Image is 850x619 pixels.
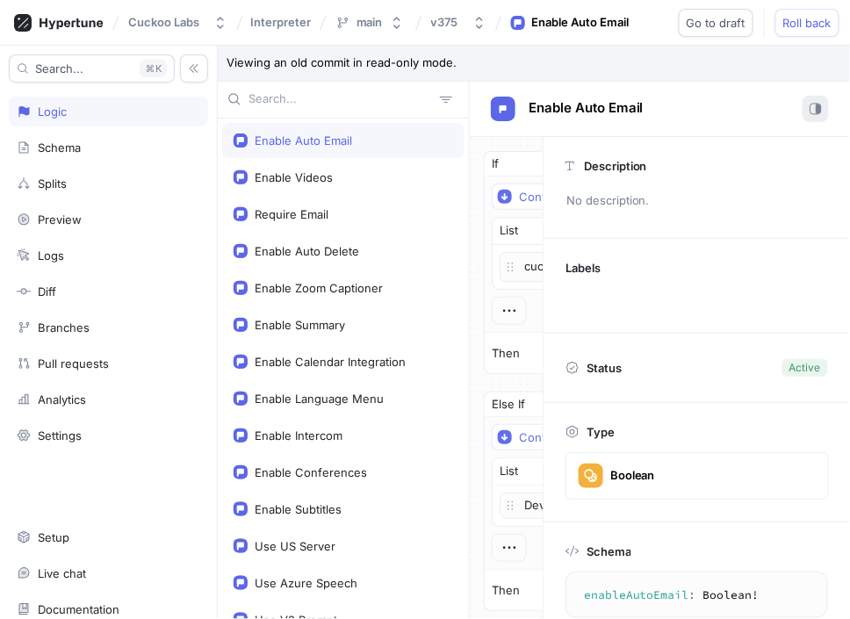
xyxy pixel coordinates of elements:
[249,90,433,108] input: Search...
[492,345,520,363] p: Then
[38,602,119,616] div: Documentation
[255,465,367,479] div: Enable Conferences
[587,356,622,380] p: Status
[9,54,175,83] button: Search...K
[38,212,82,227] div: Preview
[492,155,499,173] p: If
[424,8,493,37] button: v375
[500,222,518,240] div: List
[529,98,644,119] p: Enable Auto Email
[38,566,86,580] div: Live chat
[38,176,67,191] div: Splits
[775,9,839,37] button: Roll back
[492,424,653,450] button: Context > Environment
[687,18,746,28] span: Go to draft
[519,430,645,445] div: Context > Environment
[587,544,631,558] p: Schema
[38,392,86,407] div: Analytics
[558,186,835,216] p: No description.
[584,159,647,173] p: Description
[357,15,383,30] div: main
[587,425,615,439] p: Type
[532,14,630,32] div: Enable Auto Email
[610,468,655,483] div: Boolean
[500,252,747,282] p: cuckoo
[573,579,820,611] textarea: enableAutoEmail: Boolean!
[255,392,384,406] div: Enable Language Menu
[38,356,109,371] div: Pull requests
[38,248,64,263] div: Logs
[255,576,357,590] div: Use Azure Speech
[35,63,83,74] span: Search...
[38,140,81,155] div: Schema
[255,355,406,369] div: Enable Calendar Integration
[789,360,821,376] div: Active
[255,207,328,221] div: Require Email
[38,530,69,544] div: Setup
[121,8,234,37] button: Cuckoo Labs
[565,261,601,275] p: Labels
[492,184,686,210] button: Context > Organization > Slug
[38,320,90,335] div: Branches
[492,582,520,600] p: Then
[255,244,359,258] div: Enable Auto Delete
[431,15,458,30] div: v375
[128,15,199,30] div: Cuckoo Labs
[500,463,518,480] div: List
[38,284,56,299] div: Diff
[218,46,850,82] p: Viewing an old commit in read-only mode.
[328,8,411,37] button: main
[255,318,345,332] div: Enable Summary
[783,18,832,28] span: Roll back
[255,428,342,443] div: Enable Intercom
[255,133,352,148] div: Enable Auto Email
[255,502,342,516] div: Enable Subtitles
[255,170,333,184] div: Enable Videos
[565,452,829,500] button: Boolean
[679,9,753,37] button: Go to draft
[38,428,82,443] div: Settings
[38,104,67,119] div: Logic
[255,281,383,295] div: Enable Zoom Captioner
[250,16,311,28] span: Interpreter
[140,60,167,77] div: K
[519,190,678,205] div: Context > Organization > Slug
[492,396,525,414] p: Else If
[255,539,335,553] div: Use US Server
